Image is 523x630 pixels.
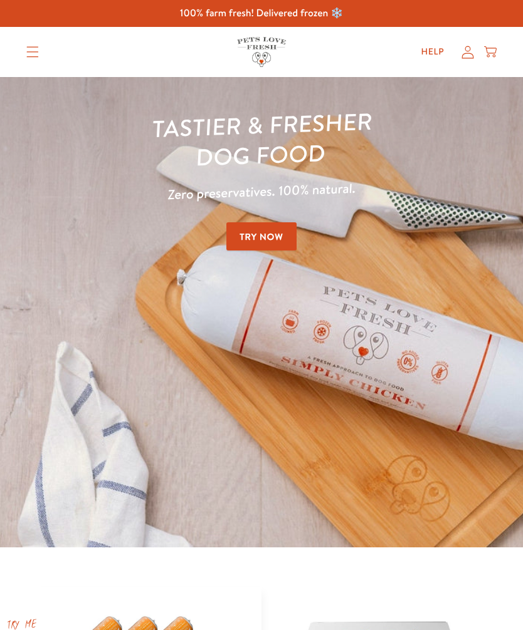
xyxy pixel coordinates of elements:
[24,102,499,178] h1: Tastier & fresher dog food
[237,37,286,66] img: Pets Love Fresh
[411,39,455,65] a: Help
[26,172,497,211] p: Zero preservatives. 100% natural.
[226,222,297,250] a: Try Now
[16,36,49,68] summary: Translation missing: en.sections.header.menu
